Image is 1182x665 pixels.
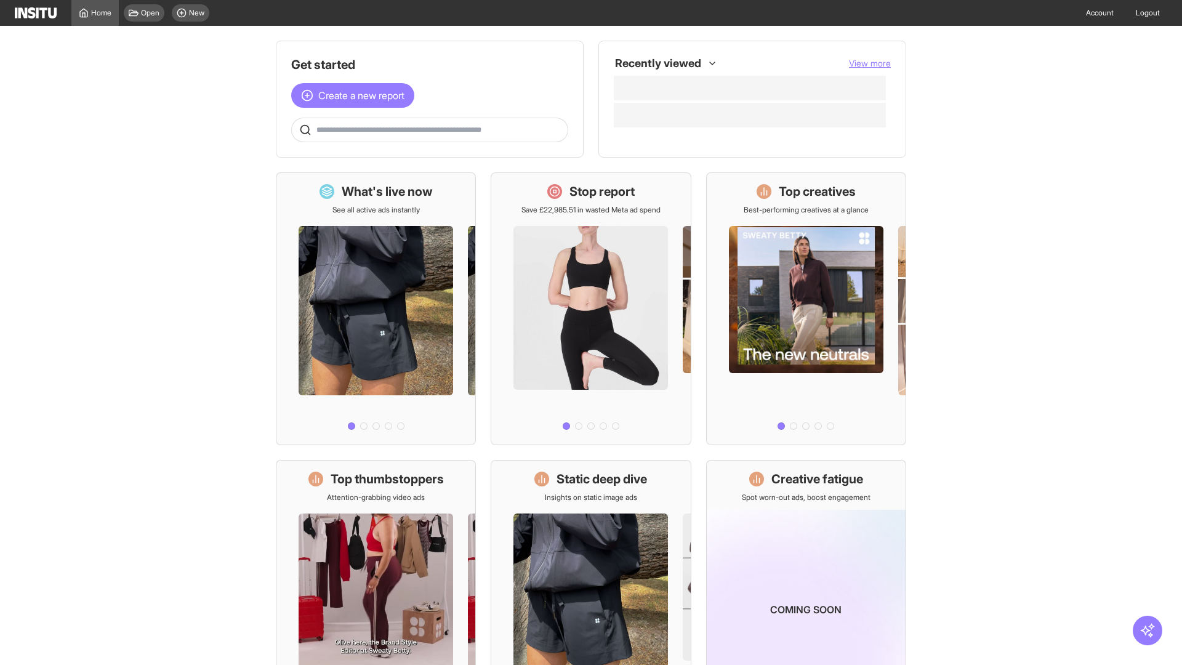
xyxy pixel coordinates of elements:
[557,470,647,488] h1: Static deep dive
[141,8,159,18] span: Open
[491,172,691,445] a: Stop reportSave £22,985.51 in wasted Meta ad spend
[332,205,420,215] p: See all active ads instantly
[849,58,891,68] span: View more
[849,57,891,70] button: View more
[545,493,637,502] p: Insights on static image ads
[291,56,568,73] h1: Get started
[291,83,414,108] button: Create a new report
[331,470,444,488] h1: Top thumbstoppers
[706,172,906,445] a: Top creativesBest-performing creatives at a glance
[342,183,433,200] h1: What's live now
[276,172,476,445] a: What's live nowSee all active ads instantly
[779,183,856,200] h1: Top creatives
[521,205,661,215] p: Save £22,985.51 in wasted Meta ad spend
[569,183,635,200] h1: Stop report
[327,493,425,502] p: Attention-grabbing video ads
[15,7,57,18] img: Logo
[91,8,111,18] span: Home
[318,88,404,103] span: Create a new report
[189,8,204,18] span: New
[744,205,869,215] p: Best-performing creatives at a glance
